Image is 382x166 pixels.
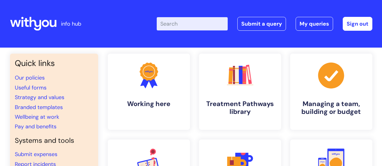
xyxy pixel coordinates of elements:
h4: Working here [113,100,185,108]
h4: Treatment Pathways library [204,100,276,116]
a: Treatment Pathways library [199,54,281,130]
input: Search [157,17,228,30]
a: Managing a team, building or budget [290,54,372,130]
h3: Quick links [15,58,93,68]
p: info hub [61,19,81,29]
a: Branded templates [15,104,63,111]
h4: Systems and tools [15,136,93,145]
a: My queries [296,17,333,31]
a: Wellbeing at work [15,113,59,121]
h4: Managing a team, building or budget [295,100,368,116]
a: Sign out [343,17,372,31]
a: Pay and benefits [15,123,56,130]
a: Useful forms [15,84,47,91]
a: Our policies [15,74,45,81]
a: Submit expenses [15,151,57,158]
div: | - [157,17,372,31]
a: Working here [108,54,190,130]
a: Strategy and values [15,94,64,101]
a: Submit a query [237,17,286,31]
